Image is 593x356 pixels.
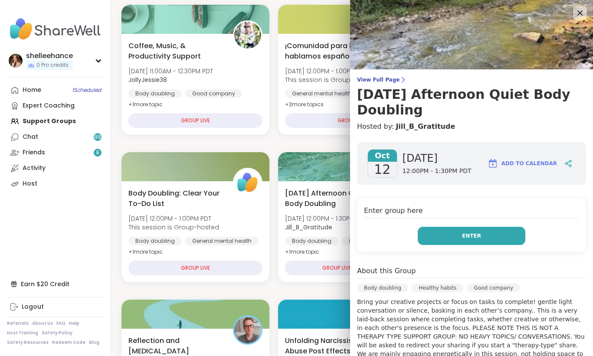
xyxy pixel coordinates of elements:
span: View Full Page [357,76,586,83]
span: 12 [374,162,390,177]
div: GROUP LIVE [285,113,419,128]
b: JollyJessie38 [128,75,167,84]
a: Safety Resources [7,340,49,346]
a: Logout [7,299,104,315]
span: [DATE] 12:00PM - 1:30PM PDT [285,214,367,223]
div: Expert Coaching [23,101,75,110]
span: Body Doubling: Clear Your To-Do List [128,188,223,209]
div: GROUP LIVE [128,261,262,275]
span: This session is Group-hosted [128,223,219,232]
a: Safety Policy [42,330,72,336]
img: ShareWell Logomark [488,158,498,169]
a: Home1Scheduled [7,82,104,98]
a: About Us [32,320,53,327]
span: [DATE] 12:00PM - 1:00PM PDT [285,67,376,75]
span: 12:00PM - 1:30PM PDT [403,167,472,176]
a: Expert Coaching [7,98,104,114]
span: [DATE] 12:00PM - 1:00PM PDT [128,214,219,223]
div: Good company [467,284,520,292]
h4: About this Group [357,266,416,276]
div: Good company [185,89,242,98]
h4: Enter group here [364,206,579,218]
span: 99 [94,134,101,141]
span: 1 Scheduled [72,87,102,94]
img: ShareWell [234,169,261,196]
b: Jill_B_Gratitude [285,223,332,232]
a: Redeem Code [52,340,85,346]
a: Chat99 [7,129,104,145]
div: Logout [22,303,44,311]
img: zacharygh [234,317,261,343]
a: Blog [89,340,99,346]
img: ShareWell Nav Logo [7,14,104,44]
div: Body doubling [128,89,182,98]
div: Home [23,86,41,95]
a: Jill_B_Gratitude [396,121,455,132]
a: View Full Page[DATE] Afternoon Quiet Body Doubling [357,76,586,118]
span: Enter [462,232,481,240]
img: shelleehance [9,54,23,68]
div: Chat [23,133,38,141]
div: GROUP LIVE [128,113,262,128]
span: 0 Pro credits [36,62,69,69]
span: ¡Comunidad para los que hablamos español! [285,41,380,62]
div: Body doubling [357,284,408,292]
div: Healthy habits [412,284,463,292]
span: Add to Calendar [501,160,557,167]
button: Enter [418,227,525,245]
div: Body doubling [128,237,182,245]
span: [DATE] [403,151,472,165]
a: Host Training [7,330,38,336]
span: Oct [368,150,397,162]
div: GROUP LIVE [285,261,389,275]
span: This session is Group-hosted [285,75,376,84]
span: Coffee, Music, & Productivity Support [128,41,223,62]
div: shelleehance [26,51,73,61]
div: Activity [23,164,46,173]
span: [DATE] Afternoon Quiet Body Doubling [285,188,380,209]
img: JollyJessie38 [234,22,261,49]
div: General mental health [285,89,358,98]
a: Referrals [7,320,29,327]
span: 9 [96,149,99,157]
div: Earn $20 Credit [7,276,104,292]
div: Host [23,180,37,188]
a: Activity [7,160,104,176]
span: [DATE] 11:00AM - 12:30PM PDT [128,67,213,75]
div: Good company [342,237,399,245]
a: FAQ [56,320,66,327]
h3: [DATE] Afternoon Quiet Body Doubling [357,87,586,118]
a: Host [7,176,104,192]
div: Friends [23,148,45,157]
button: Add to Calendar [484,153,561,174]
a: Help [69,320,79,327]
div: General mental health [185,237,259,245]
h4: Hosted by: [357,121,586,132]
a: Friends9 [7,145,104,160]
div: Body doubling [285,237,338,245]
